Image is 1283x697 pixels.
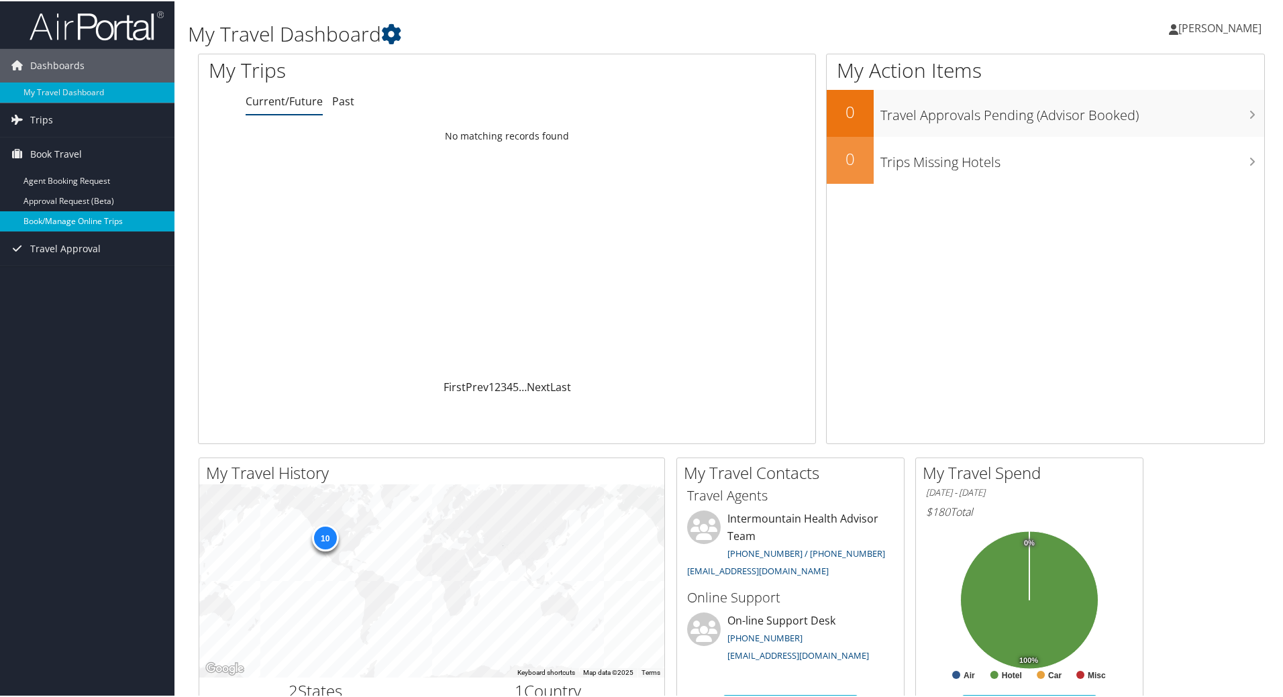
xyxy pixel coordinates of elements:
span: Trips [30,102,53,136]
text: Car [1048,669,1062,679]
a: 0Trips Missing Hotels [827,136,1264,182]
a: 0Travel Approvals Pending (Advisor Booked) [827,89,1264,136]
span: Travel Approval [30,231,101,264]
a: Prev [466,378,489,393]
h2: My Travel Contacts [684,460,904,483]
a: Next [527,378,550,393]
a: [EMAIL_ADDRESS][DOMAIN_NAME] [687,564,829,576]
span: … [519,378,527,393]
span: Book Travel [30,136,82,170]
a: Terms (opens in new tab) [641,667,660,675]
td: No matching records found [199,123,815,147]
a: Last [550,378,571,393]
a: 2 [495,378,501,393]
a: Past [332,93,354,107]
a: [EMAIL_ADDRESS][DOMAIN_NAME] [727,648,869,660]
text: Misc [1088,669,1106,679]
span: Map data ©2025 [583,667,633,675]
h3: Trips Missing Hotels [880,145,1264,170]
a: [PHONE_NUMBER] [727,631,803,643]
a: [PHONE_NUMBER] / [PHONE_NUMBER] [727,546,885,558]
a: 1 [489,378,495,393]
h2: 0 [827,99,874,122]
a: 3 [501,378,507,393]
h1: My Travel Dashboard [188,19,913,47]
a: 5 [513,378,519,393]
li: Intermountain Health Advisor Team [680,509,901,581]
button: Keyboard shortcuts [517,667,575,676]
tspan: 0% [1024,538,1035,546]
a: 4 [507,378,513,393]
h6: Total [926,503,1133,518]
a: Open this area in Google Maps (opens a new window) [203,659,247,676]
h3: Online Support [687,587,894,606]
h2: My Travel Spend [923,460,1143,483]
h3: Travel Approvals Pending (Advisor Booked) [880,98,1264,123]
img: Google [203,659,247,676]
a: [PERSON_NAME] [1169,7,1275,47]
h1: My Trips [209,55,548,83]
text: Air [964,669,975,679]
a: Current/Future [246,93,323,107]
h1: My Action Items [827,55,1264,83]
span: [PERSON_NAME] [1178,19,1262,34]
a: First [444,378,466,393]
li: On-line Support Desk [680,611,901,666]
span: Dashboards [30,48,85,81]
h2: 0 [827,146,874,169]
text: Hotel [1002,669,1022,679]
h6: [DATE] - [DATE] [926,485,1133,498]
img: airportal-logo.png [30,9,164,40]
span: $180 [926,503,950,518]
div: 10 [311,523,338,550]
tspan: 100% [1019,655,1038,663]
h2: My Travel History [206,460,664,483]
h3: Travel Agents [687,485,894,504]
